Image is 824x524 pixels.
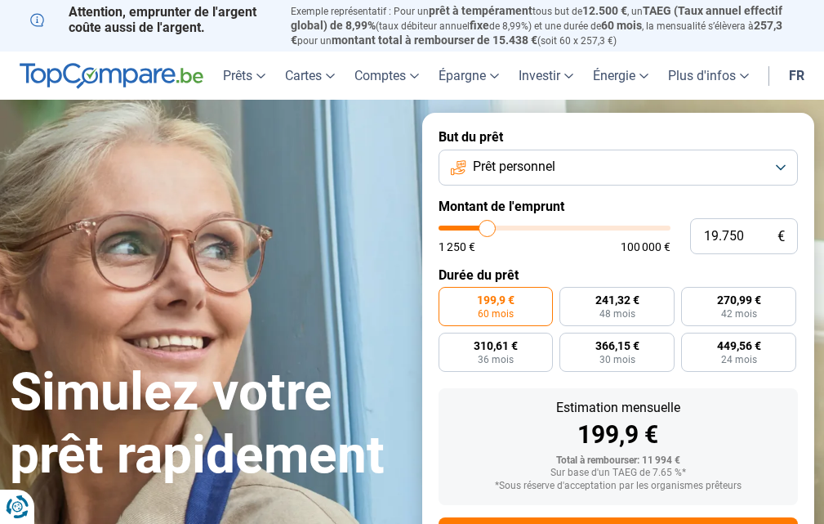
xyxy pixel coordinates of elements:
a: Investir [509,52,583,100]
a: Plus d'infos [658,52,759,100]
div: Total à rembourser: 11 994 € [452,455,786,467]
span: 1 250 € [439,241,475,253]
span: 36 mois [478,355,514,365]
span: 241,32 € [595,294,639,306]
span: 60 mois [601,19,642,32]
span: 30 mois [599,355,635,365]
span: 449,56 € [717,340,761,352]
span: 24 mois [721,355,757,365]
span: 12.500 € [582,4,627,17]
label: Durée du prêt [439,267,799,283]
div: 199,9 € [452,423,786,447]
h1: Simulez votre prêt rapidement [10,361,403,487]
span: 257,3 € [291,19,782,47]
a: Épargne [429,52,509,100]
span: € [777,230,785,244]
a: Comptes [345,52,429,100]
div: Sur base d'un TAEG de 7.65 %* [452,468,786,479]
span: fixe [470,19,489,32]
span: Prêt personnel [473,158,555,176]
img: TopCompare [20,63,203,89]
span: 48 mois [599,309,635,319]
a: Énergie [583,52,658,100]
span: prêt à tempérament [429,4,532,17]
label: Montant de l'emprunt [439,199,799,214]
span: 366,15 € [595,340,639,352]
span: 310,61 € [474,340,518,352]
span: 199,9 € [477,294,514,306]
a: Prêts [213,52,275,100]
div: *Sous réserve d'acceptation par les organismes prêteurs [452,481,786,492]
div: Estimation mensuelle [452,401,786,414]
span: 42 mois [721,309,757,319]
span: montant total à rembourser de 15.438 € [332,34,537,47]
span: 100 000 € [621,241,670,253]
a: fr [779,52,814,100]
button: Prêt personnel [439,150,799,186]
p: Exemple représentatif : Pour un tous but de , un (taux débiteur annuel de 8,99%) et une durée de ... [291,4,794,47]
a: Cartes [275,52,345,100]
p: Attention, emprunter de l'argent coûte aussi de l'argent. [30,4,272,35]
span: 270,99 € [717,294,761,306]
span: TAEG (Taux annuel effectif global) de 8,99% [291,4,782,32]
span: 60 mois [478,309,514,319]
label: But du prêt [439,129,799,145]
